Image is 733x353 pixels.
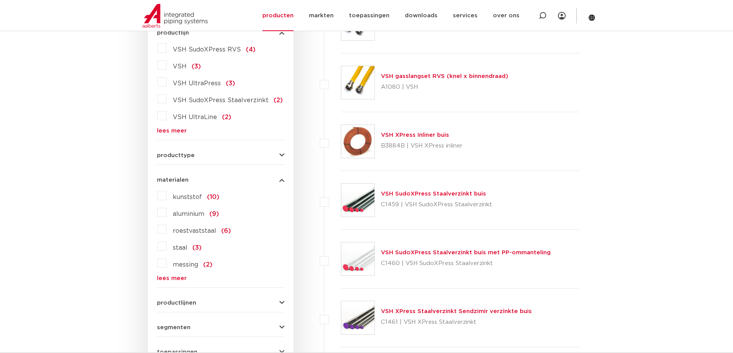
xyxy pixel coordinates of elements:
[173,46,241,53] span: VSH SudoXPress RVS
[203,262,212,268] span: (2)
[381,250,551,255] a: VSH SudoXPress Staalverzinkt buis met PP-ommanteling
[173,97,269,103] span: VSH SudoXPress Staalverzinkt
[157,177,284,183] button: materialen
[157,325,284,330] button: segmenten
[381,191,486,197] a: VSH SudoXPress Staalverzinkt buis
[209,211,219,217] span: (9)
[341,301,374,334] img: Thumbnail for VSH XPress Staalverzinkt Sendzimir verzinkte buis
[157,325,190,330] span: segmenten
[157,177,189,183] span: materialen
[173,211,204,217] span: aluminium
[173,114,217,120] span: VSH UltraLine
[341,184,374,217] img: Thumbnail for VSH SudoXPress Staalverzinkt buis
[157,30,189,36] span: productlijn
[341,66,374,99] img: Thumbnail for VSH gasslangset RVS (knel x binnendraad)
[381,199,492,211] p: C1459 | VSH SudoXPress Staalverzinkt
[157,300,196,306] span: productlijnen
[226,80,235,86] span: (3)
[381,316,532,328] p: C1461 | VSH XPress Staalverzinkt
[173,63,187,70] span: VSH
[173,228,216,234] span: roestvaststaal
[157,30,284,36] button: productlijn
[381,257,551,270] p: C1460 | VSH SudoXPress Staalverzinkt
[173,245,187,251] span: staal
[157,300,284,306] button: productlijnen
[192,245,202,251] span: (3)
[246,46,255,53] span: (4)
[381,132,449,138] a: VSH XPress Inliner buis
[381,81,508,93] p: A1080 | VSH
[207,194,219,200] span: (10)
[173,80,221,86] span: VSH UltraPress
[381,140,463,152] p: B3884B | VSH XPress inliner
[157,152,284,158] button: producttype
[221,228,231,234] span: (6)
[157,152,195,158] span: producttype
[173,262,198,268] span: messing
[157,128,284,134] a: lees meer
[341,242,374,275] img: Thumbnail for VSH SudoXPress Staalverzinkt buis met PP-ommanteling
[341,125,374,158] img: Thumbnail for VSH XPress Inliner buis
[192,63,201,70] span: (3)
[381,73,508,79] a: VSH gasslangset RVS (knel x binnendraad)
[381,308,532,314] a: VSH XPress Staalverzinkt Sendzimir verzinkte buis
[274,97,283,103] span: (2)
[173,194,202,200] span: kunststof
[157,275,284,281] a: lees meer
[222,114,231,120] span: (2)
